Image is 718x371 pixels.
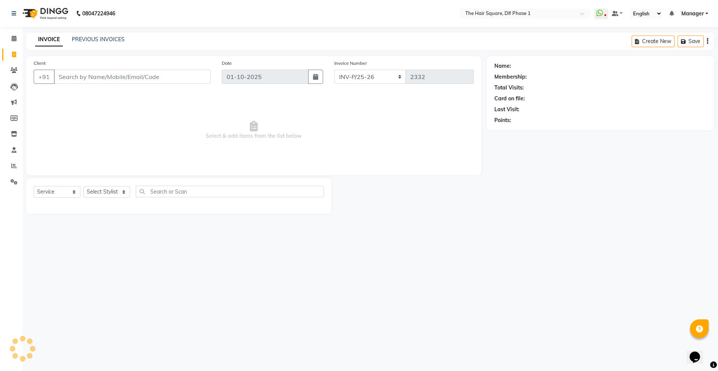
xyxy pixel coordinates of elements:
[494,116,511,124] div: Points:
[82,3,115,24] b: 08047224946
[72,36,125,43] a: PREVIOUS INVOICES
[494,106,519,113] div: Last Visit:
[678,36,704,47] button: Save
[35,33,63,46] a: INVOICE
[334,60,367,67] label: Invoice Number
[632,36,675,47] button: Create New
[54,70,211,84] input: Search by Name/Mobile/Email/Code
[34,60,46,67] label: Client
[19,3,70,24] img: logo
[681,10,704,18] span: Manager
[34,93,474,168] span: Select & add items from the list below
[494,95,525,103] div: Card on file:
[222,60,232,67] label: Date
[34,70,55,84] button: +91
[136,186,324,197] input: Search or Scan
[494,62,511,70] div: Name:
[687,341,711,364] iframe: chat widget
[494,84,524,92] div: Total Visits:
[494,73,527,81] div: Membership:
